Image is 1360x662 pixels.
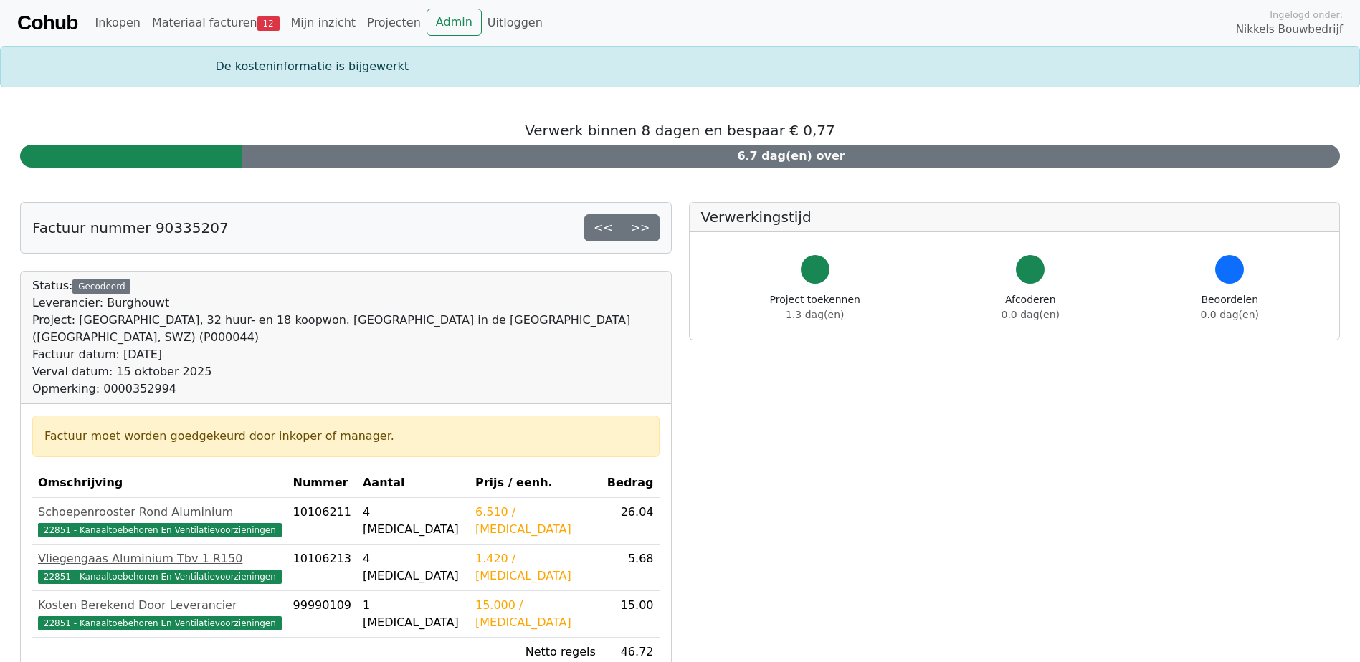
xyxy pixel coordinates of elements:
td: 15.00 [601,591,660,638]
a: Materiaal facturen12 [146,9,285,37]
div: Project toekennen [770,292,860,322]
span: 12 [257,16,280,31]
a: Projecten [361,9,427,37]
div: 15.000 / [MEDICAL_DATA] [475,597,596,631]
a: Uitloggen [482,9,548,37]
a: << [584,214,622,241]
td: 5.68 [601,545,660,591]
div: Kosten Berekend Door Leverancier [38,597,282,614]
div: Factuur moet worden goedgekeurd door inkoper of manager. [44,428,647,445]
a: Schoepenrooster Rond Aluminium22851 - Kanaaltoebehoren En Ventilatievoorzieningen [38,504,282,538]
div: Leverancier: Burghouwt [32,294,660,312]
div: Schoepenrooster Rond Aluminium [38,504,282,521]
h5: Verwerk binnen 8 dagen en bespaar € 0,77 [20,122,1340,139]
td: 99990109 [287,591,357,638]
div: 4 [MEDICAL_DATA] [363,550,464,585]
div: 4 [MEDICAL_DATA] [363,504,464,538]
div: 1.420 / [MEDICAL_DATA] [475,550,596,585]
span: Nikkels Bouwbedrijf [1236,21,1343,38]
div: Factuur datum: [DATE] [32,346,660,363]
div: Beoordelen [1201,292,1259,322]
td: 10106213 [287,545,357,591]
a: Admin [427,9,482,36]
h5: Verwerkingstijd [701,208,1328,226]
a: Cohub [17,6,77,40]
span: 1.3 dag(en) [786,309,844,320]
th: Nummer [287,469,357,498]
div: 1 [MEDICAL_DATA] [363,597,464,631]
span: 0.0 dag(en) [1201,309,1259,320]
th: Omschrijving [32,469,287,498]
span: Ingelogd onder: [1270,8,1343,21]
div: De kosteninformatie is bijgewerkt [207,58,1154,75]
th: Bedrag [601,469,660,498]
th: Aantal [357,469,470,498]
a: Kosten Berekend Door Leverancier22851 - Kanaaltoebehoren En Ventilatievoorzieningen [38,597,282,631]
div: Project: [GEOGRAPHIC_DATA], 32 huur- en 18 koopwon. [GEOGRAPHIC_DATA] in de [GEOGRAPHIC_DATA] ([G... [32,312,660,346]
div: Status: [32,277,660,398]
div: Afcoderen [1002,292,1060,322]
a: Inkopen [89,9,146,37]
td: 10106211 [287,498,357,545]
div: 6.510 / [MEDICAL_DATA] [475,504,596,538]
div: Opmerking: 0000352994 [32,380,660,398]
span: 22851 - Kanaaltoebehoren En Ventilatievoorzieningen [38,570,282,584]
span: 22851 - Kanaaltoebehoren En Ventilatievoorzieningen [38,616,282,630]
span: 0.0 dag(en) [1002,309,1060,320]
div: Gecodeerd [72,279,130,294]
a: >> [622,214,660,241]
a: Vliegengaas Aluminium Tbv 1 R15022851 - Kanaaltoebehoren En Ventilatievoorzieningen [38,550,282,585]
h5: Factuur nummer 90335207 [32,219,229,236]
span: 22851 - Kanaaltoebehoren En Ventilatievoorzieningen [38,523,282,537]
div: Verval datum: 15 oktober 2025 [32,363,660,380]
div: 6.7 dag(en) over [242,145,1340,168]
div: Vliegengaas Aluminium Tbv 1 R150 [38,550,282,567]
a: Mijn inzicht [285,9,362,37]
td: 26.04 [601,498,660,545]
th: Prijs / eenh. [470,469,601,498]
